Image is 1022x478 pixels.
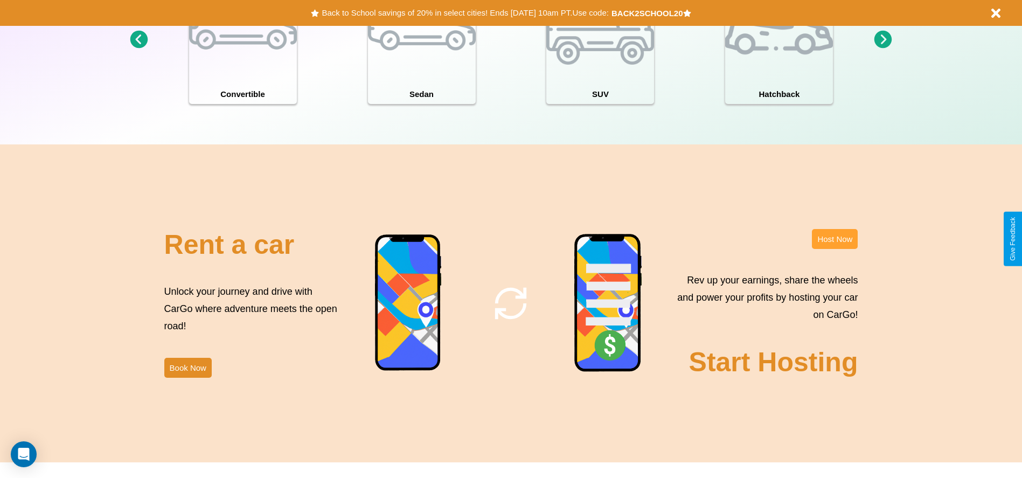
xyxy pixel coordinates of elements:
img: phone [374,234,442,372]
div: Open Intercom Messenger [11,441,37,467]
h4: SUV [546,84,654,104]
h4: Convertible [189,84,297,104]
button: Back to School savings of 20% in select cities! Ends [DATE] 10am PT.Use code: [319,5,611,20]
p: Rev up your earnings, share the wheels and power your profits by hosting your car on CarGo! [671,272,858,324]
button: Host Now [812,229,858,249]
button: Book Now [164,358,212,378]
div: Give Feedback [1009,217,1017,261]
h2: Start Hosting [689,347,858,378]
h4: Hatchback [725,84,833,104]
b: BACK2SCHOOL20 [611,9,683,18]
img: phone [574,233,643,373]
p: Unlock your journey and drive with CarGo where adventure meets the open road! [164,283,341,335]
h2: Rent a car [164,229,295,260]
h4: Sedan [368,84,476,104]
